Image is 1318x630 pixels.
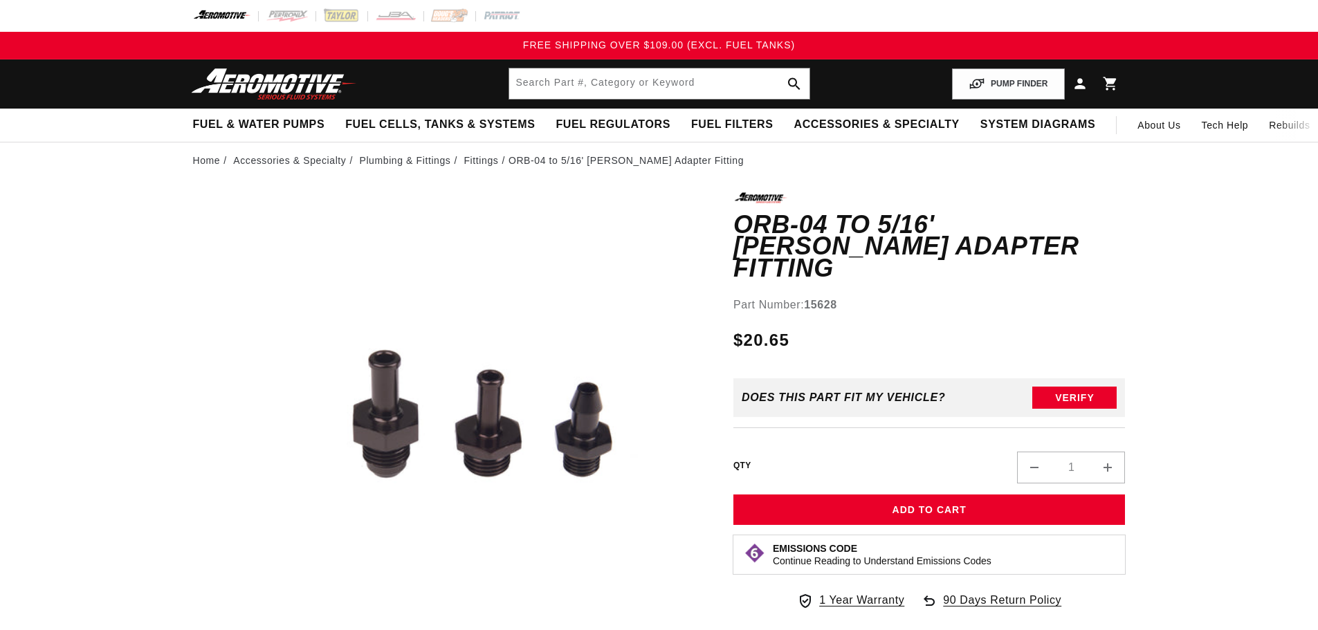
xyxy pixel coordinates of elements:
[509,153,744,168] li: ORB-04 to 5/16' [PERSON_NAME] Adapter Fitting
[1127,109,1191,142] a: About Us
[233,153,356,168] li: Accessories & Specialty
[1202,118,1249,133] span: Tech Help
[819,591,904,609] span: 1 Year Warranty
[193,118,325,132] span: Fuel & Water Pumps
[773,543,857,554] strong: Emissions Code
[733,214,1126,279] h1: ORB-04 to 5/16' [PERSON_NAME] Adapter Fitting
[797,591,904,609] a: 1 Year Warranty
[773,555,991,567] p: Continue Reading to Understand Emissions Codes
[773,542,991,567] button: Emissions CodeContinue Reading to Understand Emissions Codes
[335,109,545,141] summary: Fuel Cells, Tanks & Systems
[1137,120,1180,131] span: About Us
[345,118,535,132] span: Fuel Cells, Tanks & Systems
[193,153,1126,168] nav: breadcrumbs
[779,68,809,99] button: search button
[733,460,751,472] label: QTY
[183,109,336,141] summary: Fuel & Water Pumps
[1191,109,1259,142] summary: Tech Help
[794,118,960,132] span: Accessories & Specialty
[523,39,795,50] span: FREE SHIPPING OVER $109.00 (EXCL. FUEL TANKS)
[359,153,450,168] a: Plumbing & Fittings
[784,109,970,141] summary: Accessories & Specialty
[1032,387,1117,409] button: Verify
[187,68,360,100] img: Aeromotive
[691,118,774,132] span: Fuel Filters
[921,591,1061,623] a: 90 Days Return Policy
[464,153,498,168] a: Fittings
[193,153,221,168] a: Home
[943,591,1061,623] span: 90 Days Return Policy
[804,299,837,311] strong: 15628
[681,109,784,141] summary: Fuel Filters
[952,68,1064,100] button: PUMP FINDER
[733,328,789,353] span: $20.65
[970,109,1106,141] summary: System Diagrams
[733,296,1126,314] div: Part Number:
[744,542,766,564] img: Emissions code
[545,109,680,141] summary: Fuel Regulators
[742,391,946,404] div: Does This part fit My vehicle?
[556,118,670,132] span: Fuel Regulators
[509,68,809,99] input: Search by Part Number, Category or Keyword
[733,494,1126,526] button: Add to Cart
[980,118,1095,132] span: System Diagrams
[1269,118,1310,133] span: Rebuilds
